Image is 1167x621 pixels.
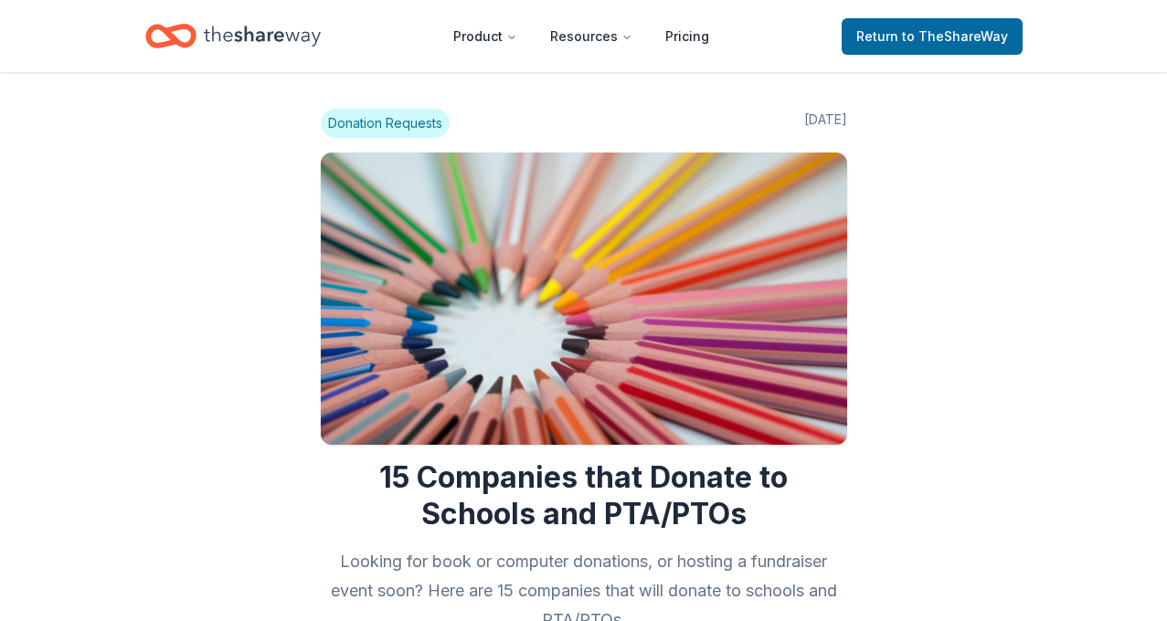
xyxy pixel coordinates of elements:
a: Returnto TheShareWay [842,18,1023,55]
span: to TheShareWay [902,28,1008,44]
button: Resources [536,18,647,55]
span: Donation Requests [321,109,450,138]
a: Pricing [651,18,724,55]
span: Return [856,26,1008,47]
span: [DATE] [804,109,847,138]
nav: Main [439,15,724,58]
h1: 15 Companies that Donate to Schools and PTA/PTOs [321,459,847,532]
img: Image for 15 Companies that Donate to Schools and PTA/PTOs [321,153,847,445]
button: Product [439,18,532,55]
a: Home [145,15,321,58]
